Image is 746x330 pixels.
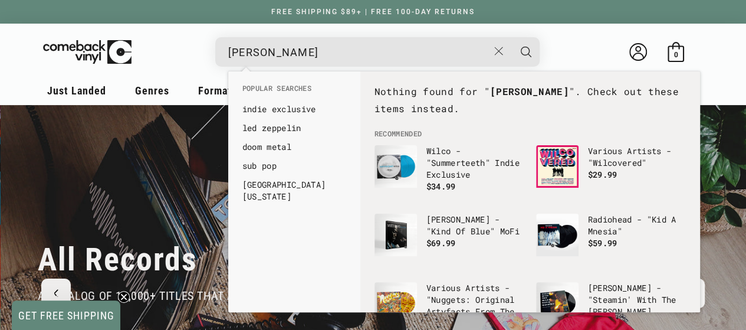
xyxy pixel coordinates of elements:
li: no_result_products: Wilco - "Summerteeth" Indie Exclusive [369,139,530,208]
li: no_result_suggestions: sub pop [236,156,352,175]
div: Recommended [360,71,700,312]
img: Various Artists - "Nuggets: Original Artyfacts From The First Psychedelic Era (1965-1968)" [374,282,417,325]
div: GET FREE SHIPPINGClose teaser [12,300,120,330]
a: Wilco - "Summerteeth" Indie Exclusive Wilco - "Summerteeth" Indie Exclusive $34.99 [374,145,524,202]
span: 0 [673,50,678,59]
input: When autocomplete results are available use up and down arrows to review and enter to select [228,40,488,64]
button: Search [511,37,541,67]
p: Nothing found for " ". Check out these items instead. [374,83,686,117]
li: Recommended [369,129,692,139]
p: [PERSON_NAME] - "Kind Of Blue" MoFi [426,214,524,237]
img: Radiohead - "Kid A Mnesia" [536,214,579,256]
h2: All Records [38,240,198,279]
a: FREE SHIPPING $89+ | FREE 100-DAY RETURNS [259,8,487,16]
p: Various Artists - "Wilcovered" [588,145,686,169]
span: $59.99 [588,237,617,249]
span: Genres [135,84,169,97]
img: Wilco - "Summerteeth" Indie Exclusive [374,145,417,188]
p: Radiohead - "Kid A Mnesia" [588,214,686,237]
button: Close [488,38,510,64]
strong: [PERSON_NAME] [490,85,569,97]
span: Formats [198,84,237,97]
div: Search [215,37,540,67]
a: sub pop [242,160,346,172]
img: Miles Davis - "Kind Of Blue" MoFi [374,214,417,256]
div: Popular Searches [228,71,360,212]
span: GET FREE SHIPPING [18,309,114,322]
a: doom metal [242,141,346,153]
li: no_result_products: Miles Davis - "Kind Of Blue" MoFi [369,208,530,276]
img: Various Artists - "Wilcovered" [536,145,579,188]
a: Various Artists - "Wilcovered" Various Artists - "Wilcovered" $29.99 [536,145,686,202]
span: $34.99 [426,181,456,192]
a: Miles Davis - "Kind Of Blue" MoFi [PERSON_NAME] - "Kind Of Blue" MoFi $69.99 [374,214,524,270]
span: Just Landed [47,84,106,97]
li: no_result_suggestions: hotel california [236,175,352,206]
span: $29.99 [588,169,617,180]
p: Wilco - "Summerteeth" Indie Exclusive [426,145,524,181]
li: no_result_products: Various Artists - "Wilcovered" [530,139,692,208]
li: no_result_suggestions: indie exclusive [236,100,352,119]
li: no_result_suggestions: doom metal [236,138,352,156]
div: No Results [369,83,692,129]
li: Popular Searches [236,83,352,100]
button: Close teaser [118,291,130,303]
li: no_result_suggestions: led zeppelin [236,119,352,138]
a: led zeppelin [242,122,346,134]
span: $69.99 [426,237,456,249]
img: Miles Davis - "Steamin' With The Miles Davis Quintet" Analogue Productions [536,282,579,325]
a: [GEOGRAPHIC_DATA][US_STATE] [242,179,346,202]
a: Radiohead - "Kid A Mnesia" Radiohead - "Kid A Mnesia" $59.99 [536,214,686,270]
a: indie exclusive [242,103,346,115]
li: no_result_products: Radiohead - "Kid A Mnesia" [530,208,692,276]
span: a catalog of 10,000+ Titles that are all worth discovering. [38,289,311,324]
